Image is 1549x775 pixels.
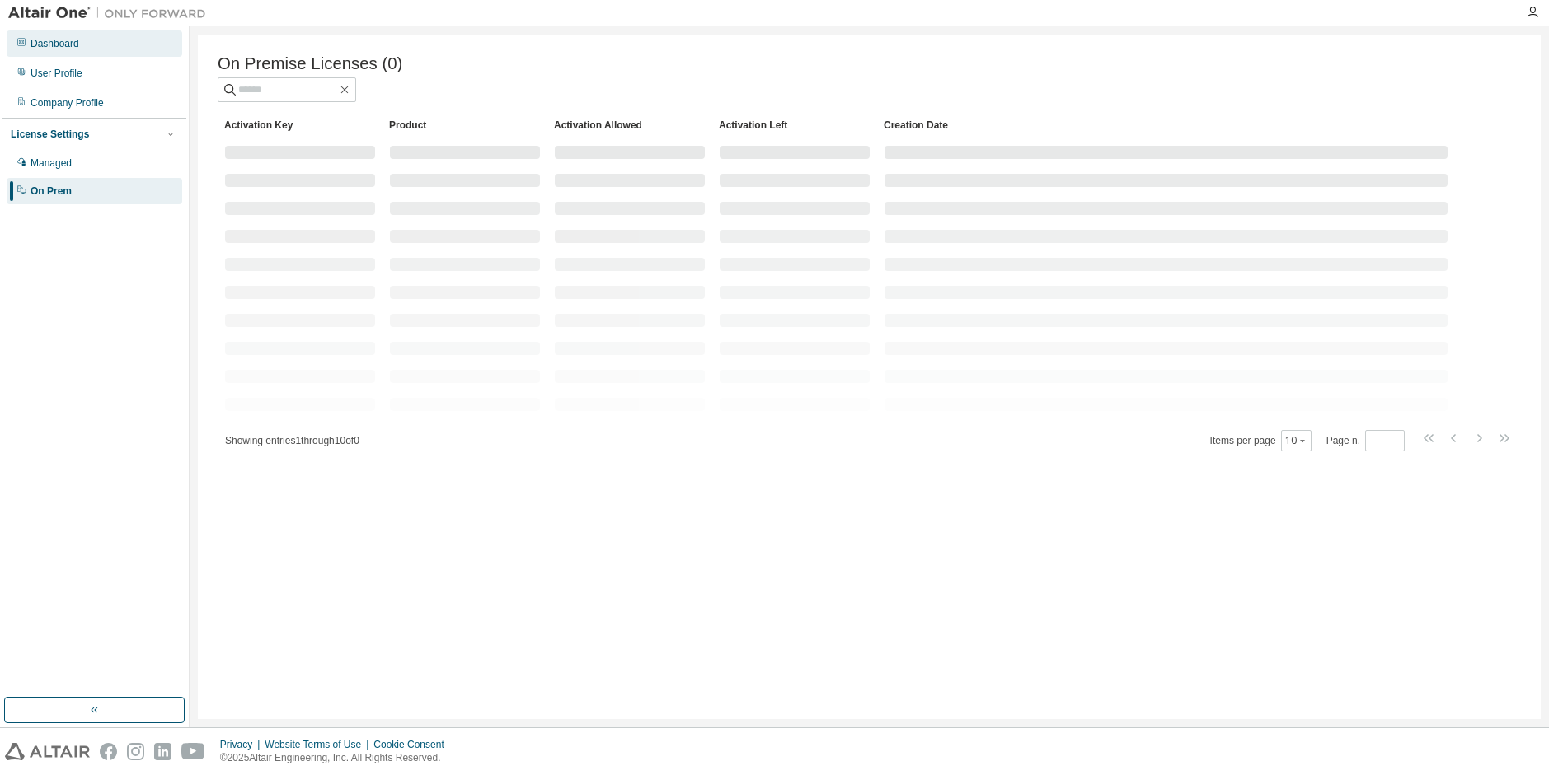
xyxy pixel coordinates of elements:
[181,743,205,760] img: youtube.svg
[5,743,90,760] img: altair_logo.svg
[100,743,117,760] img: facebook.svg
[719,112,871,138] div: Activation Left
[225,435,359,446] span: Showing entries 1 through 10 of 0
[1210,430,1312,451] span: Items per page
[31,156,72,170] div: Managed
[31,184,72,198] div: On Prem
[554,112,706,138] div: Activation Allowed
[127,743,144,760] img: instagram.svg
[154,743,171,760] img: linkedin.svg
[1285,434,1307,447] button: 10
[31,37,79,50] div: Dashboard
[31,67,82,80] div: User Profile
[11,128,89,141] div: License Settings
[31,96,104,110] div: Company Profile
[220,751,454,765] p: © 2025 Altair Engineering, Inc. All Rights Reserved.
[1326,430,1405,451] span: Page n.
[884,112,1448,138] div: Creation Date
[8,5,214,21] img: Altair One
[373,738,453,751] div: Cookie Consent
[265,738,373,751] div: Website Terms of Use
[220,738,265,751] div: Privacy
[218,54,402,73] span: On Premise Licenses (0)
[389,112,541,138] div: Product
[224,112,376,138] div: Activation Key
